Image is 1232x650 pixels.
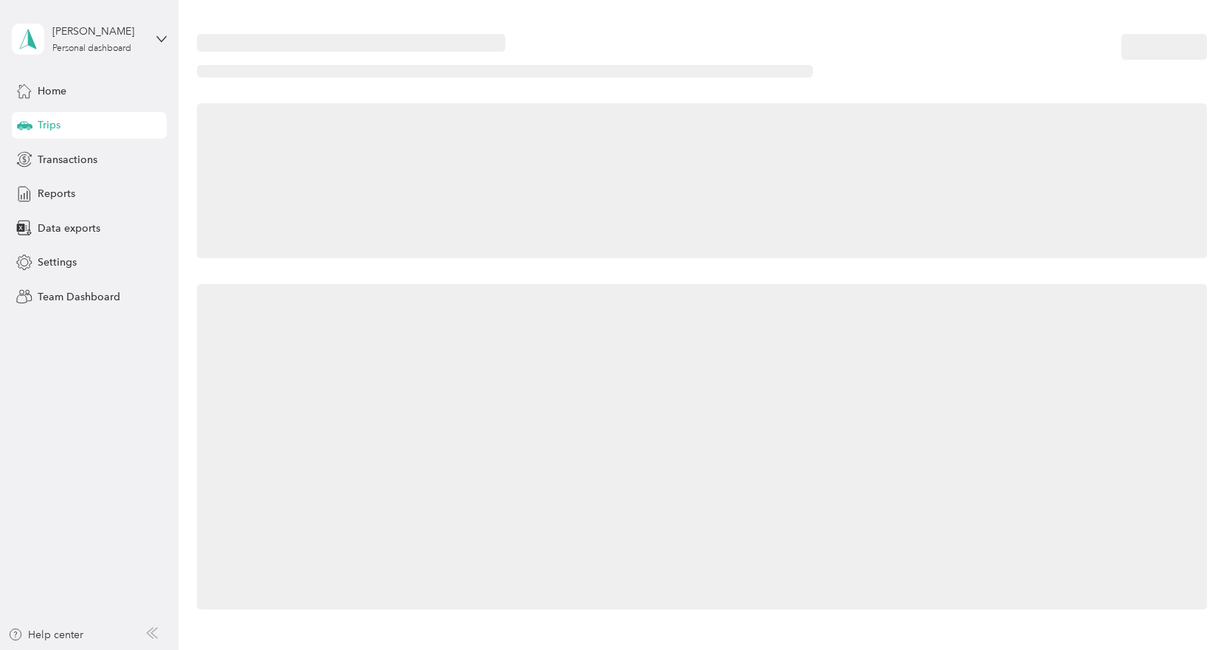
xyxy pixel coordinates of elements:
span: Team Dashboard [38,289,120,305]
span: Home [38,83,66,99]
span: Trips [38,117,60,133]
span: Transactions [38,152,97,167]
iframe: Everlance-gr Chat Button Frame [1149,567,1232,650]
button: Help center [8,627,83,643]
div: Personal dashboard [52,44,131,53]
div: [PERSON_NAME] [52,24,145,39]
span: Data exports [38,221,100,236]
span: Settings [38,255,77,270]
span: Reports [38,186,75,201]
